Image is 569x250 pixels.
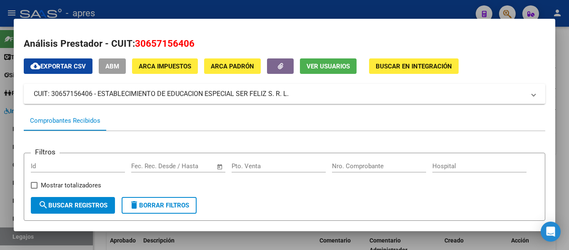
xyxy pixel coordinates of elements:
mat-icon: search [38,200,48,210]
span: 30657156406 [135,38,195,49]
span: Buscar en Integración [376,63,452,70]
h3: Filtros [31,146,60,157]
h2: Análisis Prestador - CUIT: [24,37,545,51]
span: ARCA Impuestos [139,63,191,70]
button: Open calendar [215,162,225,172]
span: ABM [105,63,119,70]
button: Borrar Filtros [122,197,197,214]
button: Ver Usuarios [300,58,357,74]
span: Exportar CSV [30,63,86,70]
span: Buscar Registros [38,202,107,209]
input: Start date [131,162,158,170]
button: ABM [99,58,126,74]
button: Exportar CSV [24,58,92,74]
mat-expansion-panel-header: CUIT: 30657156406 - ESTABLECIMIENTO DE EDUCACION ESPECIAL SER FELIZ S. R. L. [24,84,545,104]
button: Buscar en Integración [369,58,459,74]
div: Comprobantes Recibidos [30,116,100,126]
span: Ver Usuarios [307,63,350,70]
mat-icon: cloud_download [30,61,40,71]
div: Open Intercom Messenger [541,222,561,242]
button: ARCA Padrón [204,58,261,74]
input: End date [166,162,206,170]
span: ARCA Padrón [211,63,254,70]
button: Buscar Registros [31,197,115,214]
span: Borrar Filtros [129,202,189,209]
mat-icon: delete [129,200,139,210]
span: Mostrar totalizadores [41,180,101,190]
mat-panel-title: CUIT: 30657156406 - ESTABLECIMIENTO DE EDUCACION ESPECIAL SER FELIZ S. R. L. [34,89,525,99]
button: ARCA Impuestos [132,58,198,74]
